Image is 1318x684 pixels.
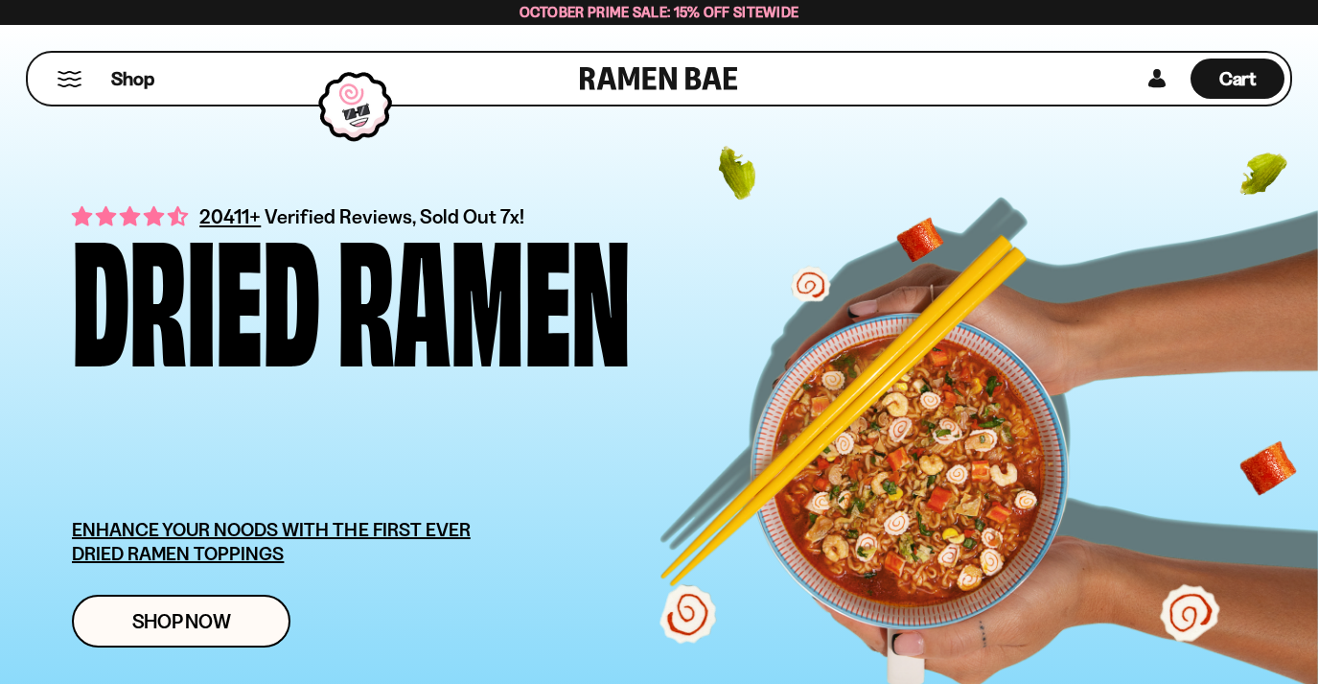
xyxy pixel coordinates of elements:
span: Cart [1219,67,1257,90]
button: Mobile Menu Trigger [57,71,82,87]
span: October Prime Sale: 15% off Sitewide [520,3,799,21]
a: Shop Now [72,595,290,648]
div: Dried [72,226,320,358]
a: Shop [111,59,154,99]
div: Cart [1191,53,1284,105]
div: Ramen [337,226,631,358]
span: Shop [111,66,154,92]
span: Shop Now [132,611,231,631]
